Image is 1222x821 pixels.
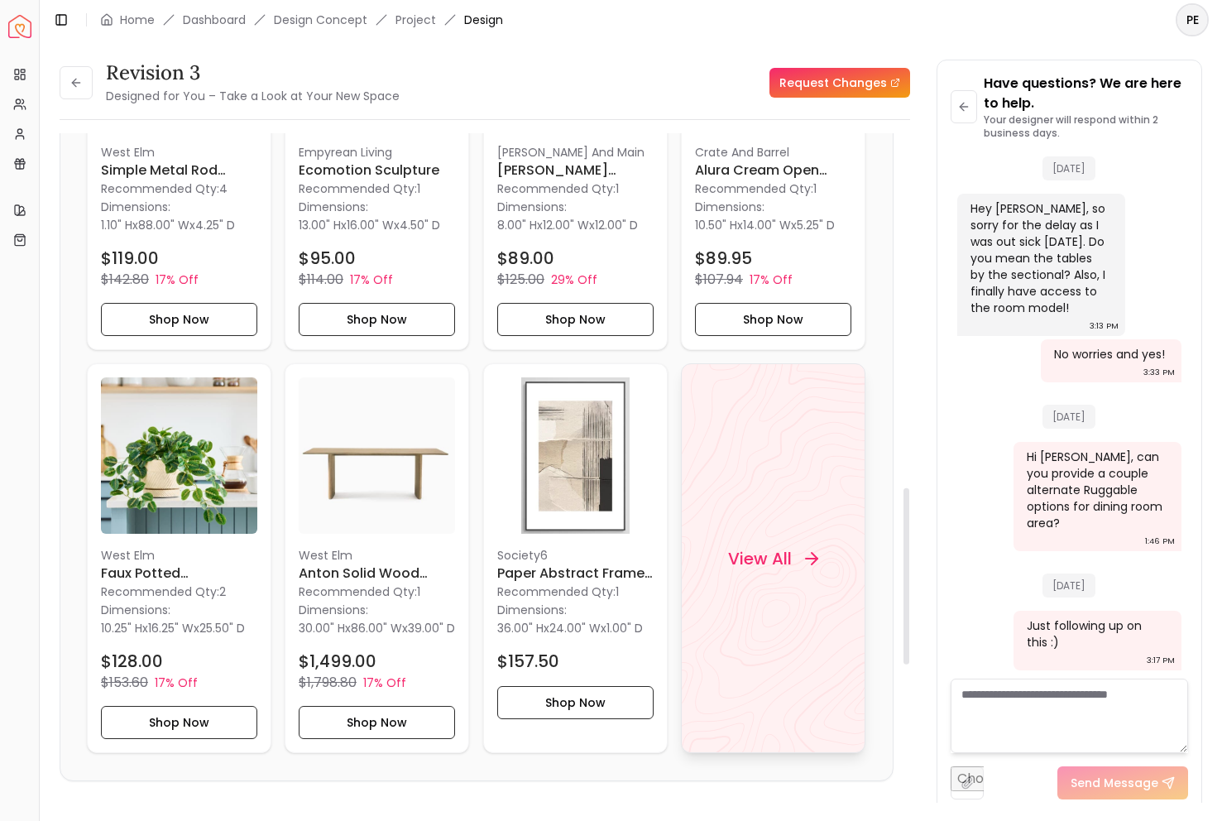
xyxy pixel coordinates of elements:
[497,197,567,217] p: Dimensions:
[695,303,851,336] button: Shop Now
[1090,318,1119,334] div: 3:13 PM
[299,247,356,270] h4: $95.00
[285,363,469,753] div: Anton Solid Wood Dining Table
[695,197,764,217] p: Dimensions:
[497,303,654,336] button: Shop Now
[101,217,235,233] p: x x
[101,621,142,637] span: 10.25" H
[101,247,159,270] h4: $119.00
[497,377,654,534] img: Paper Abstract Framed Art Print image
[497,621,643,637] p: x x
[299,564,455,584] h6: Anton Solid Wood Dining Table
[1042,156,1095,180] span: [DATE]
[101,161,257,180] h6: Simple Metal Rod Antique Bronze 48"-88''
[483,363,668,753] a: Paper Abstract Framed Art Print imageSociety6Paper Abstract Framed Art PrintRecommended Qty:1Dime...
[695,247,752,270] h4: $89.95
[199,621,245,637] span: 25.50" D
[1176,3,1209,36] button: PE
[497,548,654,564] p: Society6
[101,674,148,694] p: $153.60
[183,12,246,28] a: Dashboard
[101,621,245,637] p: x x
[408,621,455,637] span: 39.00" D
[483,363,668,753] div: Paper Abstract Framed Art Print
[497,247,554,270] h4: $89.00
[299,270,343,290] p: $114.00
[497,217,638,233] p: x x
[299,377,455,534] img: Anton Solid Wood Dining Table image
[1054,346,1165,362] div: No worries and yes!
[750,271,793,288] p: 17% Off
[347,217,394,233] span: 16.00" W
[87,363,271,753] div: Faux Potted Herringbone Maranta Plant
[101,144,257,161] p: West Elm
[101,601,170,621] p: Dimensions:
[497,584,654,601] p: Recommended Qty: 1
[8,15,31,38] img: Spacejoy Logo
[299,161,455,180] h6: Ecomotion Sculpture
[299,548,455,564] p: West Elm
[299,217,341,233] span: 13.00" H
[299,197,368,217] p: Dimensions:
[797,217,835,233] span: 5.25" D
[984,74,1188,113] p: Have questions? We are here to help.
[120,12,155,28] a: Home
[497,144,654,161] p: [PERSON_NAME] And Main
[155,675,198,692] p: 17% Off
[299,621,345,637] span: 30.00" H
[101,651,163,674] h4: $128.00
[695,144,851,161] p: Crate And Barrel
[497,161,654,180] h6: [PERSON_NAME] Granite Resin Sculpture Decorative Object
[106,60,400,86] h3: Revision 3
[743,217,791,233] span: 14.00" W
[285,363,469,753] a: Anton Solid Wood Dining Table imageWest ElmAnton Solid Wood Dining TableRecommended Qty:1Dimensio...
[101,197,170,217] p: Dimensions:
[1147,652,1175,669] div: 3:17 PM
[350,271,393,288] p: 17% Off
[351,621,402,637] span: 86.00" W
[101,180,257,197] p: Recommended Qty: 4
[497,217,537,233] span: 8.00" H
[695,270,743,290] p: $107.94
[984,113,1188,140] p: Your designer will respond within 2 business days.
[299,651,376,674] h4: $1,499.00
[497,651,559,674] h4: $157.50
[156,271,199,288] p: 17% Off
[101,303,257,336] button: Shop Now
[497,687,654,720] button: Shop Now
[1027,449,1165,531] div: Hi [PERSON_NAME], can you provide a couple alternate Ruggable options for dining room area?
[464,12,503,28] span: Design
[695,217,835,233] p: x x
[1143,364,1175,381] div: 3:33 PM
[695,217,737,233] span: 10.50" H
[100,12,503,28] nav: breadcrumb
[299,144,455,161] p: Empyrean Living
[497,601,567,621] p: Dimensions:
[970,200,1109,316] div: Hey [PERSON_NAME], so sorry for the delay as I was out sick [DATE]. Do you mean the tables by the...
[695,180,851,197] p: Recommended Qty: 1
[1042,405,1095,429] span: [DATE]
[101,584,257,601] p: Recommended Qty: 2
[87,363,271,753] a: Faux Potted Herringbone Maranta Plant imageWest ElmFaux Potted Herringbone Maranta PlantRecommend...
[299,707,455,740] button: Shop Now
[299,621,455,637] p: x x
[106,88,400,104] small: Designed for You – Take a Look at Your New Space
[138,217,189,233] span: 88.00" W
[101,564,257,584] h6: Faux Potted Herringbone Maranta Plant
[400,217,440,233] span: 4.50" D
[1145,533,1175,550] div: 1:46 PM
[497,621,544,637] span: 36.00" H
[8,15,31,38] a: Spacejoy
[1027,617,1165,651] div: Just following up on this :)
[101,217,132,233] span: 1.10" H
[497,180,654,197] p: Recommended Qty: 1
[729,547,793,570] h4: View All
[769,68,910,98] a: Request Changes
[195,217,235,233] span: 4.25" D
[101,377,257,534] img: Faux Potted Herringbone Maranta Plant image
[395,12,436,28] a: Project
[681,363,865,753] a: View All
[101,270,149,290] p: $142.80
[299,601,368,621] p: Dimensions:
[101,707,257,740] button: Shop Now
